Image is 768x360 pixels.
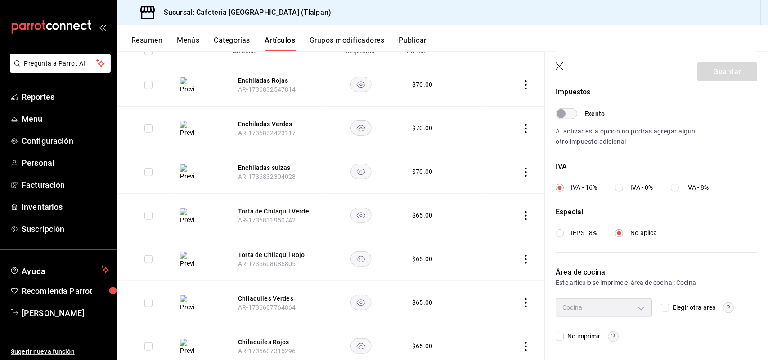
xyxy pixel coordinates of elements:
[180,339,194,355] img: Preview
[238,260,296,267] span: AR-1736608085805
[22,223,109,235] span: Suscripción
[350,77,372,92] button: availability-product
[584,109,605,119] span: Exento
[180,164,194,181] img: Preview
[22,135,109,147] span: Configuración
[238,76,310,85] button: edit-product-location
[22,113,109,125] span: Menú
[177,36,199,51] button: Menús
[180,252,194,268] img: Preview
[180,295,194,311] img: Preview
[556,267,757,278] div: Área de cocina
[180,121,194,137] img: Preview
[556,126,696,147] p: Al activar esta opción no podrás agregar algún otro impuesto adicional
[686,183,709,192] span: IVA - 8%
[556,161,757,172] div: IVA
[180,77,194,93] img: Preview
[6,65,111,75] a: Pregunta a Parrot AI
[22,157,109,169] span: Personal
[214,36,251,51] button: Categorías
[24,59,97,68] span: Pregunta a Parrot AI
[521,168,530,177] button: actions
[399,36,427,51] button: Publicar
[131,36,768,51] div: navigation tabs
[556,87,757,98] div: Impuestos
[556,298,652,316] div: Cocina
[22,201,109,213] span: Inventarios
[521,124,530,133] button: actions
[571,228,597,238] span: IEPS - 8%
[131,36,162,51] button: Resumen
[350,338,372,354] button: availability-product
[238,129,296,137] span: AR-1736832423117
[669,303,716,312] span: Elegir otra área
[238,338,310,347] button: edit-product-location
[22,91,109,103] span: Reportes
[238,294,310,303] button: edit-product-location
[630,183,653,192] span: IVA - 0%
[350,208,372,223] button: availability-product
[238,207,310,216] button: edit-product-location
[521,255,530,264] button: actions
[412,254,432,263] div: $ 65.00
[412,298,432,307] div: $ 65.00
[157,7,331,18] h3: Sucursal: Cafeteria [GEOGRAPHIC_DATA] (Tlalpan)
[310,36,384,51] button: Grupos modificadores
[180,208,194,224] img: Preview
[521,80,530,89] button: actions
[412,167,432,176] div: $ 70.00
[412,211,432,220] div: $ 65.00
[238,250,310,259] button: edit-product-location
[238,86,296,93] span: AR-1736832547814
[10,54,111,73] button: Pregunta a Parrot AI
[630,228,657,238] span: No aplica
[556,278,757,288] div: Este artículo se imprime el área de cocina : Cocina
[22,264,98,275] span: Ayuda
[22,179,109,191] span: Facturación
[238,120,310,129] button: edit-product-location
[564,332,600,341] span: No imprimir
[99,23,106,31] button: open_drawer_menu
[22,285,109,297] span: Recomienda Parrot
[11,347,109,356] span: Sugerir nueva función
[350,164,372,179] button: availability-product
[412,80,432,89] div: $ 70.00
[238,173,296,180] span: AR-1736832304028
[238,304,296,311] span: AR-1736607764864
[571,183,597,192] span: IVA - 16%
[412,124,432,133] div: $ 70.00
[521,211,530,220] button: actions
[521,298,530,307] button: actions
[238,217,296,224] span: AR-1736831950742
[350,251,372,267] button: availability-product
[521,342,530,351] button: actions
[238,347,296,355] span: AR-1736607315296
[238,163,310,172] button: edit-product-location
[22,307,109,319] span: [PERSON_NAME]
[350,295,372,310] button: availability-product
[412,342,432,351] div: $ 65.00
[556,207,757,218] div: Especial
[350,120,372,136] button: availability-product
[265,36,295,51] button: Artículos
